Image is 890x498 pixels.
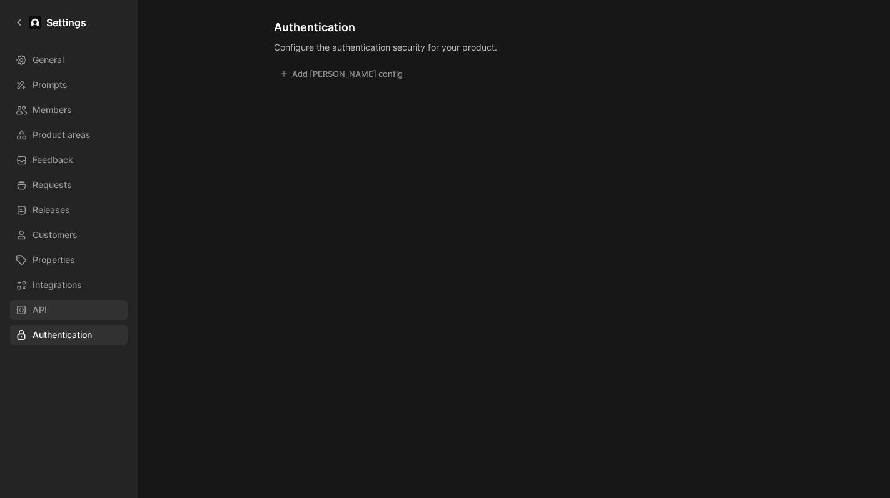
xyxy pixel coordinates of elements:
a: Members [10,100,128,120]
span: API [33,302,47,317]
a: General [10,50,128,70]
span: Integrations [33,277,82,292]
h1: Settings [46,15,86,30]
span: Releases [33,202,70,217]
a: Settings [10,10,91,35]
span: Members [33,102,72,117]
a: Requests [10,175,128,195]
span: Authentication [33,327,92,342]
span: General [33,52,64,67]
a: Customers [10,225,128,245]
a: Authentication [10,325,128,345]
button: Add [PERSON_NAME] config [274,65,408,82]
a: Integrations [10,275,128,295]
span: Properties [33,252,75,267]
a: Feedback [10,150,128,170]
h1: Authentication [274,20,754,35]
span: Prompts [33,77,68,92]
a: Prompts [10,75,128,95]
span: Product areas [33,127,91,142]
a: API [10,300,128,320]
span: Requests [33,177,72,192]
a: Releases [10,200,128,220]
a: Properties [10,250,128,270]
span: Customers [33,227,78,242]
p: Configure the authentication security for your product. [274,40,754,55]
span: Feedback [33,152,73,167]
a: Product areas [10,125,128,145]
